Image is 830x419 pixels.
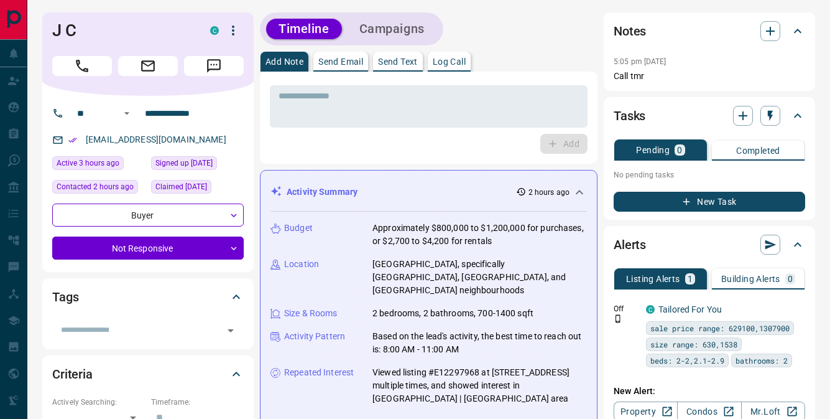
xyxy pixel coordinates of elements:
[119,106,134,121] button: Open
[270,181,587,204] div: Activity Summary2 hours ago
[614,314,622,323] svg: Push Notification Only
[210,26,219,35] div: condos.ca
[372,366,587,405] p: Viewed listing #E12297968 at [STREET_ADDRESS] multiple times, and showed interest in [GEOGRAPHIC_...
[222,322,239,339] button: Open
[68,136,77,144] svg: Email Verified
[735,354,788,367] span: bathrooms: 2
[614,57,666,66] p: 5:05 pm [DATE]
[57,157,119,169] span: Active 3 hours ago
[372,307,533,320] p: 2 bedrooms, 2 bathrooms, 700-1400 sqft
[788,275,793,283] p: 0
[677,146,682,154] p: 0
[372,222,587,248] p: Approximately $800,000 to $1,200,000 for purchases, or $2,700 to $4,200 for rentals
[52,282,244,312] div: Tags
[614,101,805,131] div: Tasks
[52,237,244,260] div: Not Responsive
[52,397,145,408] p: Actively Searching:
[614,70,805,83] p: Call tmr
[287,186,357,199] p: Activity Summary
[52,21,191,40] h1: J C
[284,258,319,271] p: Location
[614,303,639,314] p: Off
[52,180,145,197] div: Tue Sep 16 2025
[636,146,670,154] p: Pending
[151,180,244,197] div: Sat Apr 19 2025
[86,134,226,144] a: [EMAIL_ADDRESS][DOMAIN_NAME]
[614,16,805,46] div: Notes
[650,322,790,334] span: sale price range: 629100,1307900
[284,307,338,320] p: Size & Rooms
[433,57,466,66] p: Log Call
[151,156,244,174] div: Sat Apr 19 2025
[151,397,244,408] p: Timeframe:
[614,106,645,126] h2: Tasks
[318,57,363,66] p: Send Email
[650,338,737,351] span: size range: 630,1538
[614,192,805,212] button: New Task
[52,156,145,174] div: Tue Sep 16 2025
[284,330,345,343] p: Activity Pattern
[614,385,805,398] p: New Alert:
[57,181,134,193] span: Contacted 2 hours ago
[284,222,313,235] p: Budget
[658,304,722,314] a: Tailored For You
[52,204,244,227] div: Buyer
[184,56,244,76] span: Message
[614,166,805,184] p: No pending tasks
[347,19,437,39] button: Campaigns
[284,366,354,379] p: Repeated Interest
[52,364,93,384] h2: Criteria
[614,230,805,260] div: Alerts
[52,287,78,307] h2: Tags
[614,21,646,41] h2: Notes
[650,354,724,367] span: beds: 2-2,2.1-2.9
[626,275,680,283] p: Listing Alerts
[372,330,587,356] p: Based on the lead's activity, the best time to reach out is: 8:00 AM - 11:00 AM
[736,146,780,155] p: Completed
[372,258,587,297] p: [GEOGRAPHIC_DATA], specifically [GEOGRAPHIC_DATA], [GEOGRAPHIC_DATA], and [GEOGRAPHIC_DATA] neigh...
[528,187,569,198] p: 2 hours ago
[52,56,112,76] span: Call
[266,19,342,39] button: Timeline
[118,56,178,76] span: Email
[155,157,213,169] span: Signed up [DATE]
[155,181,207,193] span: Claimed [DATE]
[688,275,693,283] p: 1
[614,235,646,255] h2: Alerts
[721,275,780,283] p: Building Alerts
[52,359,244,389] div: Criteria
[265,57,303,66] p: Add Note
[378,57,418,66] p: Send Text
[646,305,655,314] div: condos.ca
